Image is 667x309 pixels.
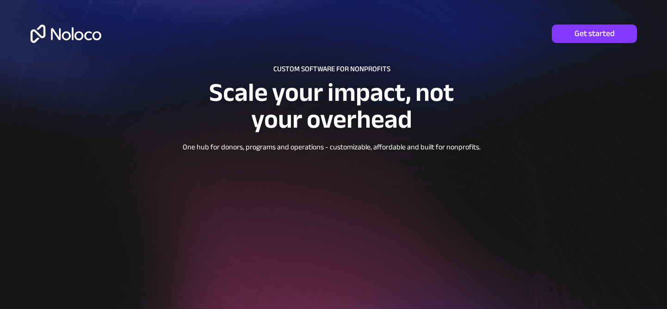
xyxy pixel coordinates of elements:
a: Get started [552,25,637,43]
span: CUSTOM SOFTWARE FOR NONPROFITS [273,62,390,76]
span: Get started [552,29,637,39]
span: Scale your impact, not your overhead [209,68,454,143]
span: One hub for donors, programs and operations - customizable, affordable and built for nonprofits. [183,140,481,154]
